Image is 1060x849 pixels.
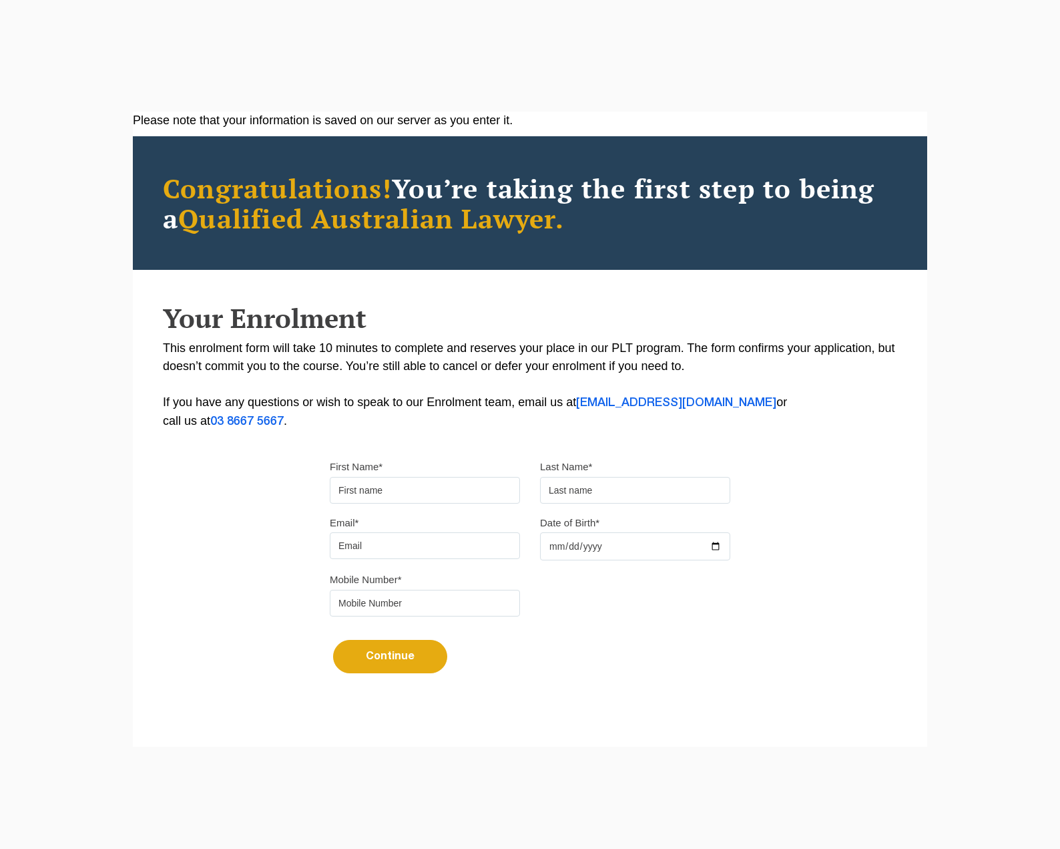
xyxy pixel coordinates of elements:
[333,640,447,673] button: Continue
[163,173,897,233] h2: You’re taking the first step to being a
[133,112,927,130] div: Please note that your information is saved on our server as you enter it.
[540,477,730,504] input: Last name
[330,516,358,530] label: Email*
[540,460,592,474] label: Last Name*
[178,200,564,236] span: Qualified Australian Lawyer.
[163,303,897,333] h2: Your Enrolment
[330,532,520,559] input: Email
[210,416,284,427] a: 03 8667 5667
[330,590,520,617] input: Mobile Number
[163,170,392,206] span: Congratulations!
[330,460,382,474] label: First Name*
[540,516,599,530] label: Date of Birth*
[330,477,520,504] input: First name
[330,573,402,586] label: Mobile Number*
[163,339,897,431] p: This enrolment form will take 10 minutes to complete and reserves your place in our PLT program. ...
[576,397,776,408] a: [EMAIL_ADDRESS][DOMAIN_NAME]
